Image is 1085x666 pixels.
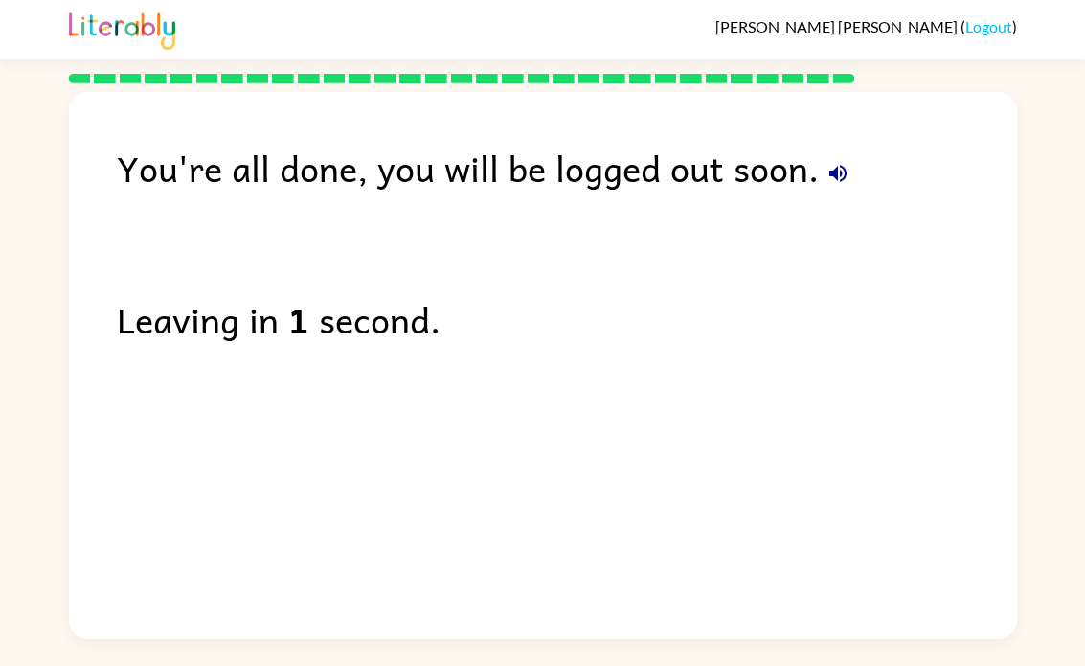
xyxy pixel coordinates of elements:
div: ( ) [715,17,1017,35]
b: 1 [288,291,309,347]
img: Literably [69,8,175,50]
div: You're all done, you will be logged out soon. [117,140,1017,195]
span: [PERSON_NAME] [PERSON_NAME] [715,17,961,35]
div: Leaving in second. [117,291,1017,347]
a: Logout [965,17,1012,35]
